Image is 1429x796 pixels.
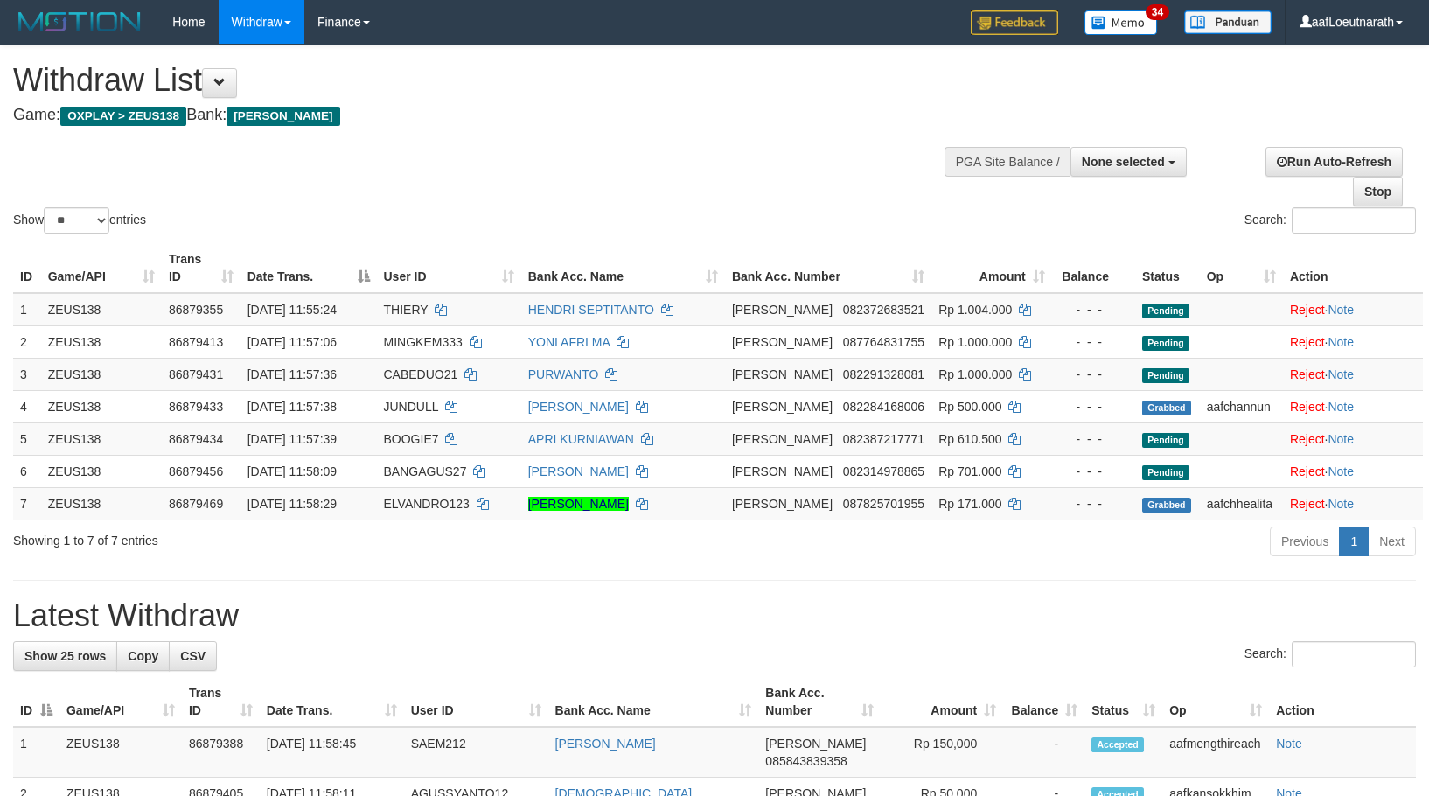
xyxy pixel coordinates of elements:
[1084,677,1162,727] th: Status: activate to sort column ascending
[1328,464,1354,478] a: Note
[1142,304,1189,318] span: Pending
[732,464,833,478] span: [PERSON_NAME]
[732,367,833,381] span: [PERSON_NAME]
[41,293,162,326] td: ZEUS138
[13,487,41,520] td: 7
[13,9,146,35] img: MOTION_logo.png
[384,497,470,511] span: ELVANDRO123
[384,432,439,446] span: BOOGIE7
[1244,207,1416,234] label: Search:
[1142,401,1191,415] span: Grabbed
[13,107,935,124] h4: Game: Bank:
[169,497,223,511] span: 86879469
[1269,677,1416,727] th: Action
[1283,390,1423,422] td: ·
[1353,177,1403,206] a: Stop
[938,400,1001,414] span: Rp 500.000
[528,400,629,414] a: [PERSON_NAME]
[1283,293,1423,326] td: ·
[260,727,404,778] td: [DATE] 11:58:45
[1283,325,1423,358] td: ·
[1290,497,1325,511] a: Reject
[1184,10,1272,34] img: panduan.png
[1059,463,1128,480] div: - - -
[938,432,1001,446] span: Rp 610.500
[1091,737,1144,752] span: Accepted
[881,677,1003,727] th: Amount: activate to sort column ascending
[404,727,548,778] td: SAEM212
[59,727,182,778] td: ZEUS138
[247,432,337,446] span: [DATE] 11:57:39
[971,10,1058,35] img: Feedback.jpg
[1270,527,1340,556] a: Previous
[528,367,599,381] a: PURWANTO
[384,335,463,349] span: MINGKEM333
[1059,333,1128,351] div: - - -
[1328,497,1354,511] a: Note
[247,497,337,511] span: [DATE] 11:58:29
[44,207,109,234] select: Showentries
[938,303,1012,317] span: Rp 1.004.000
[1146,4,1169,20] span: 34
[1082,155,1165,169] span: None selected
[938,335,1012,349] span: Rp 1.000.000
[521,243,725,293] th: Bank Acc. Name: activate to sort column ascending
[758,677,881,727] th: Bank Acc. Number: activate to sort column ascending
[938,497,1001,511] span: Rp 171.000
[59,677,182,727] th: Game/API: activate to sort column ascending
[1084,10,1158,35] img: Button%20Memo.svg
[1368,527,1416,556] a: Next
[41,455,162,487] td: ZEUS138
[1276,737,1302,751] a: Note
[13,598,1416,633] h1: Latest Withdraw
[13,207,146,234] label: Show entries
[843,335,924,349] span: Copy 087764831755 to clipboard
[13,455,41,487] td: 6
[1265,147,1403,177] a: Run Auto-Refresh
[1070,147,1187,177] button: None selected
[555,737,656,751] a: [PERSON_NAME]
[725,243,931,293] th: Bank Acc. Number: activate to sort column ascending
[180,649,206,663] span: CSV
[13,727,59,778] td: 1
[169,367,223,381] span: 86879431
[13,641,117,671] a: Show 25 rows
[169,303,223,317] span: 86879355
[24,649,106,663] span: Show 25 rows
[732,303,833,317] span: [PERSON_NAME]
[13,358,41,390] td: 3
[384,367,458,381] span: CABEDUO21
[1142,368,1189,383] span: Pending
[169,335,223,349] span: 86879413
[13,390,41,422] td: 4
[938,367,1012,381] span: Rp 1.000.000
[1059,430,1128,448] div: - - -
[1328,335,1354,349] a: Note
[1200,487,1283,520] td: aafchhealita
[1328,303,1354,317] a: Note
[1292,641,1416,667] input: Search:
[1162,677,1269,727] th: Op: activate to sort column ascending
[732,497,833,511] span: [PERSON_NAME]
[1142,465,1189,480] span: Pending
[1003,677,1084,727] th: Balance: activate to sort column ascending
[384,400,439,414] span: JUNDULL
[169,400,223,414] span: 86879433
[13,325,41,358] td: 2
[1290,303,1325,317] a: Reject
[1292,207,1416,234] input: Search:
[13,293,41,326] td: 1
[240,243,377,293] th: Date Trans.: activate to sort column descending
[881,727,1003,778] td: Rp 150,000
[1328,367,1354,381] a: Note
[13,243,41,293] th: ID
[60,107,186,126] span: OXPLAY > ZEUS138
[1290,367,1325,381] a: Reject
[528,432,634,446] a: APRI KURNIAWAN
[938,464,1001,478] span: Rp 701.000
[227,107,339,126] span: [PERSON_NAME]
[377,243,521,293] th: User ID: activate to sort column ascending
[384,464,467,478] span: BANGAGUS27
[732,400,833,414] span: [PERSON_NAME]
[247,464,337,478] span: [DATE] 11:58:09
